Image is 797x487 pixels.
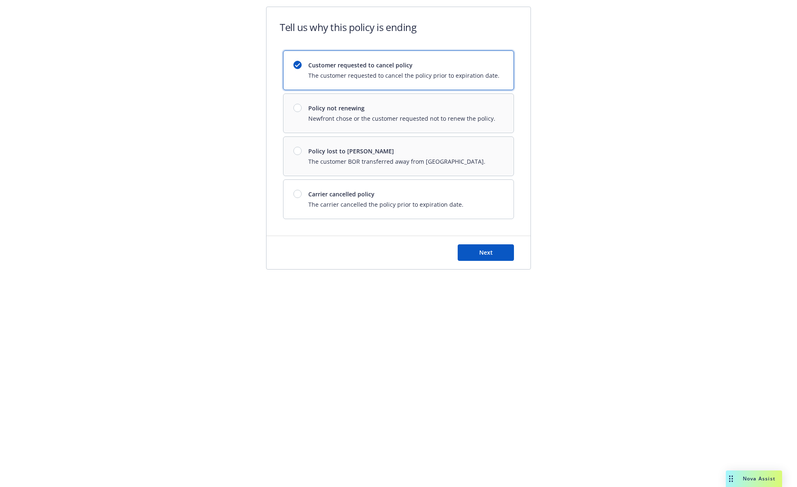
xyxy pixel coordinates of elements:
[726,470,736,487] div: Drag to move
[479,248,493,256] span: Next
[308,61,499,69] span: Customer requested to cancel policy
[726,470,782,487] button: Nova Assist
[308,71,499,80] span: The customer requested to cancel the policy prior to expiration date.
[743,475,775,482] span: Nova Assist
[308,200,463,209] span: The carrier cancelled the policy prior to expiration date.
[280,20,416,34] h1: Tell us why this policy is ending
[308,190,463,198] span: Carrier cancelled policy
[458,244,514,261] button: Next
